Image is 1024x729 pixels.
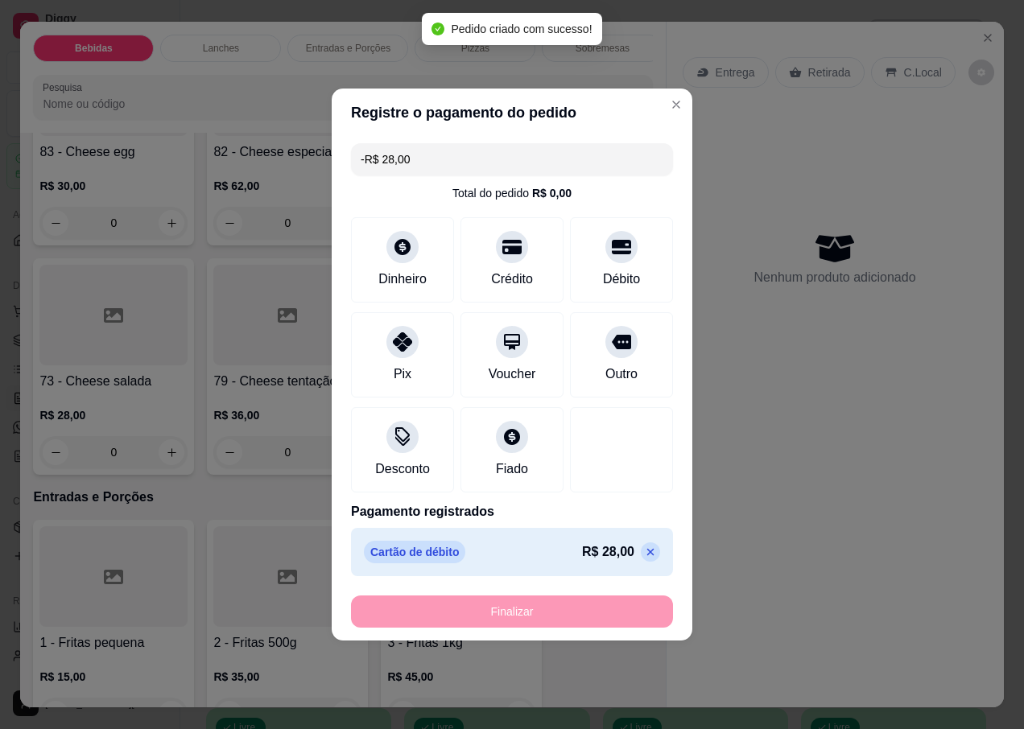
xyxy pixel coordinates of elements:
p: Pagamento registrados [351,502,673,521]
div: Dinheiro [378,270,427,289]
div: Voucher [489,364,536,384]
button: Close [663,92,689,117]
div: Desconto [375,459,430,479]
span: check-circle [431,23,444,35]
input: Ex.: hambúrguer de cordeiro [361,143,663,175]
div: Débito [603,270,640,289]
div: R$ 0,00 [532,185,572,201]
p: Cartão de débito [364,541,465,563]
div: Fiado [496,459,528,479]
header: Registre o pagamento do pedido [332,89,692,137]
p: R$ 28,00 [582,542,634,562]
span: Pedido criado com sucesso! [451,23,592,35]
div: Pix [394,364,411,384]
div: Outro [605,364,638,384]
div: Crédito [491,270,533,289]
div: Total do pedido [452,185,572,201]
